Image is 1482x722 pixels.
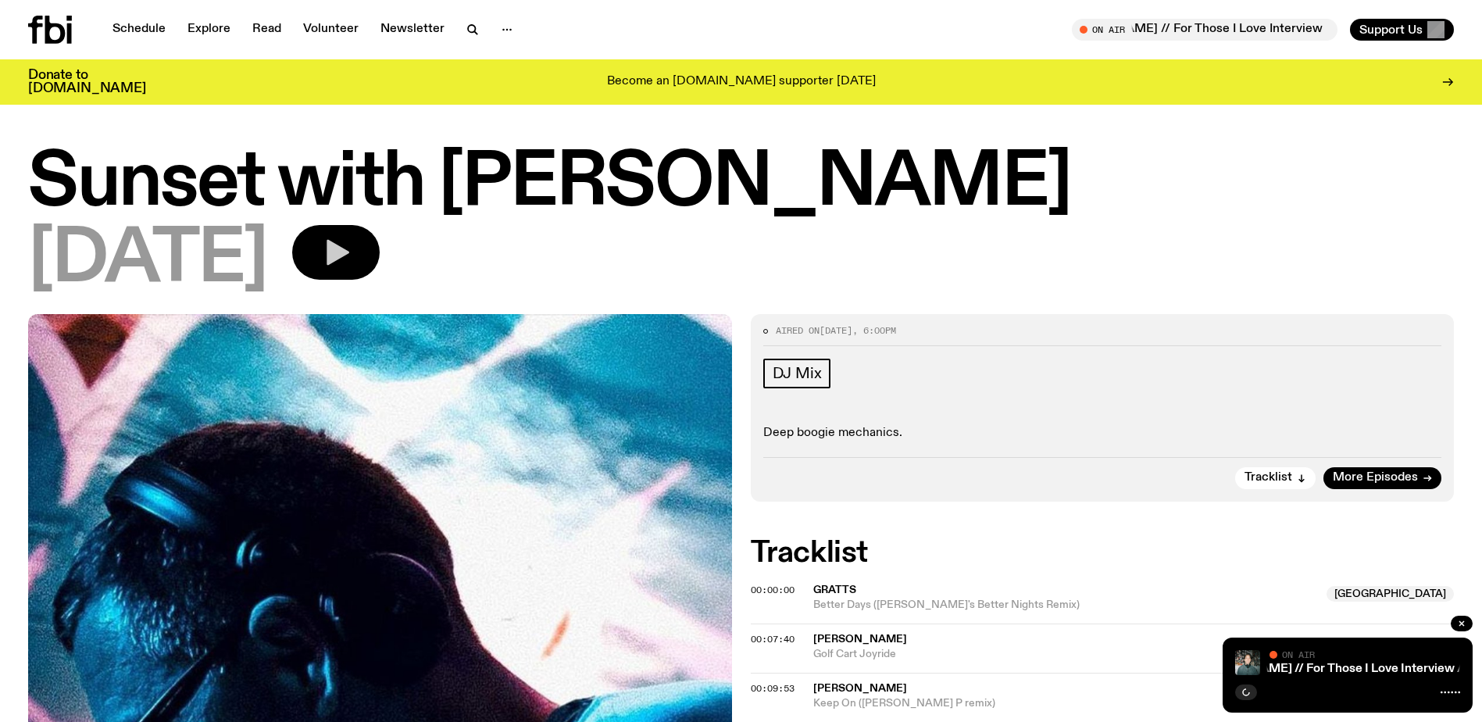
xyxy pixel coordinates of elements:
[28,148,1454,219] h1: Sunset with [PERSON_NAME]
[1072,19,1337,41] button: On AirMornings with [PERSON_NAME] // For Those I Love Interview // [PERSON_NAME] Interview
[813,584,856,595] span: Gratts
[1245,472,1292,484] span: Tracklist
[813,683,907,694] span: [PERSON_NAME]
[813,634,907,645] span: [PERSON_NAME]
[1235,467,1316,489] button: Tracklist
[751,684,795,693] button: 00:09:53
[294,19,368,41] a: Volunteer
[1359,23,1423,37] span: Support Us
[813,696,1455,711] span: Keep On ([PERSON_NAME] P remix)
[773,365,822,382] span: DJ Mix
[820,324,852,337] span: [DATE]
[763,359,831,388] a: DJ Mix
[813,647,1455,662] span: Golf Cart Joyride
[1235,650,1260,675] img: Radio presenter Ben Hansen sits in front of a wall of photos and an fbi radio sign. Film photo. B...
[751,635,795,644] button: 00:07:40
[852,324,896,337] span: , 6:00pm
[1333,472,1418,484] span: More Episodes
[776,324,820,337] span: Aired on
[371,19,454,41] a: Newsletter
[103,19,175,41] a: Schedule
[751,586,795,595] button: 00:00:00
[751,539,1455,567] h2: Tracklist
[607,75,876,89] p: Become an [DOMAIN_NAME] supporter [DATE]
[751,584,795,596] span: 00:00:00
[751,633,795,645] span: 00:07:40
[1350,19,1454,41] button: Support Us
[1323,467,1441,489] a: More Episodes
[1282,649,1315,659] span: On Air
[1327,586,1454,602] span: [GEOGRAPHIC_DATA]
[751,682,795,695] span: 00:09:53
[243,19,291,41] a: Read
[28,225,267,295] span: [DATE]
[763,426,1442,441] p: Deep boogie mechanics.
[28,69,146,95] h3: Donate to [DOMAIN_NAME]
[178,19,240,41] a: Explore
[813,598,1318,613] span: Better Days ([PERSON_NAME]'s Better Nights Remix)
